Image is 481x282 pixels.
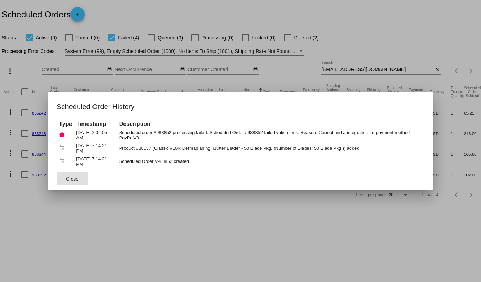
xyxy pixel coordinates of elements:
[66,176,79,182] span: Close
[59,143,68,154] mat-icon: event
[117,129,424,141] td: Scheduled order #988852 processing failed. Scheduled Order #988852 failed validations. Reason: Ca...
[59,156,68,167] mat-icon: event
[117,155,424,167] td: Scheduled Order #988852 created
[59,129,68,140] mat-icon: error
[74,129,116,141] td: [DATE] 2:02:05 AM
[57,120,74,128] th: Type
[74,142,116,154] td: [DATE] 7:14:21 PM
[117,120,424,128] th: Description
[117,142,424,154] td: Product #38637 (Classic #10R Dermaplaning "Butter Blade" - 50 Blade Pkg. (Number of Blades: 50 Bl...
[74,120,116,128] th: Timestamp
[57,172,88,185] button: Close dialog
[74,155,116,167] td: [DATE] 7:14:21 PM
[57,101,424,112] h1: Scheduled Order History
